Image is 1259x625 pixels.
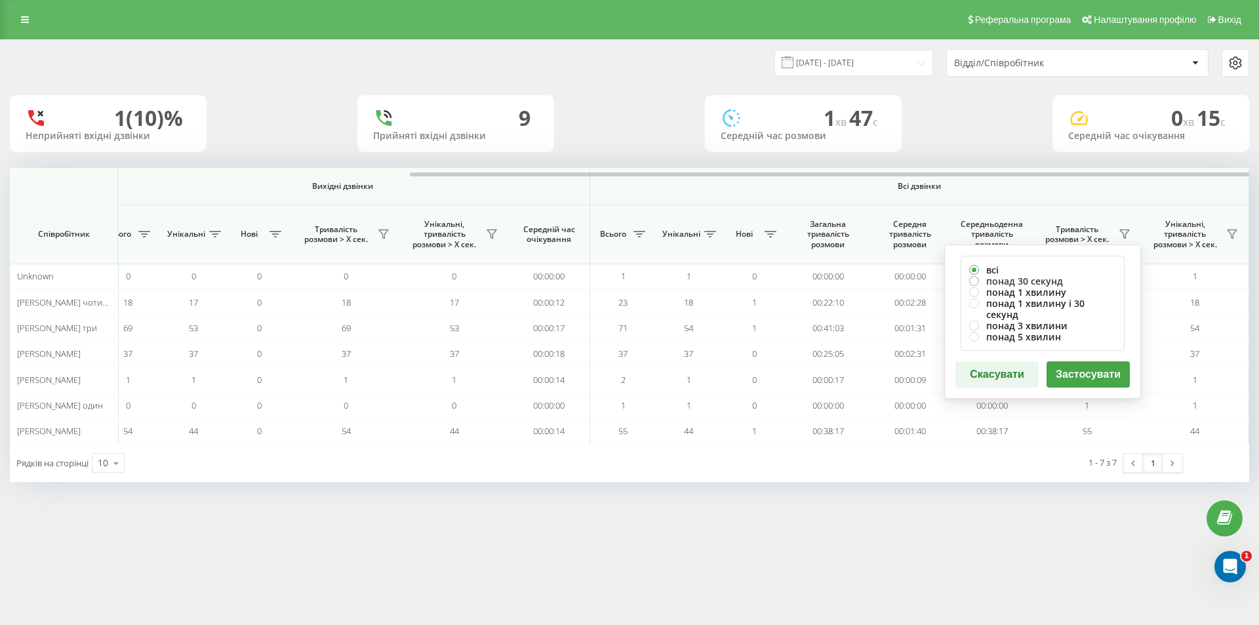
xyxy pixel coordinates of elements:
span: 0 [257,270,262,282]
span: 37 [450,348,459,359]
span: 0 [344,270,348,282]
span: Всього [102,229,134,239]
span: 47 [849,104,878,132]
span: 0 [752,374,757,386]
td: 00:01:40 [869,418,951,444]
span: Середній час очікування [518,224,580,245]
span: Всі дзвінки [629,181,1210,192]
span: 0 [191,399,196,411]
span: 37 [1190,348,1199,359]
span: 37 [123,348,132,359]
div: Прийняті вхідні дзвінки [373,131,538,142]
label: всі [969,264,1116,275]
div: 1 (10)% [114,106,183,131]
span: 1 [752,322,757,334]
span: 1 [126,374,130,386]
label: понад 5 хвилин [969,331,1116,342]
span: Рядків на сторінці [16,457,89,469]
span: хв [835,115,849,129]
span: 69 [123,322,132,334]
div: Середній час очікування [1068,131,1233,142]
span: 1 [1241,551,1252,561]
span: 37 [684,348,693,359]
span: 44 [684,425,693,437]
span: 23 [618,296,628,308]
span: Налаштування профілю [1094,14,1196,25]
span: Вихід [1218,14,1241,25]
span: Нові [728,229,761,239]
span: 0 [257,399,262,411]
td: 00:00:14 [508,418,590,444]
span: Середньоденна тривалість розмови [961,219,1023,250]
span: 1 [1193,399,1197,411]
td: 00:02:31 [869,341,951,367]
span: 1 [621,270,626,282]
span: 1 [1085,399,1089,411]
span: 0 [257,374,262,386]
span: Тривалість розмови > Х сек. [298,224,374,245]
span: [PERSON_NAME] три [17,322,97,334]
span: 0 [452,399,456,411]
iframe: Intercom live chat [1214,551,1246,582]
td: 00:00:00 [869,264,951,289]
span: 0 [452,270,456,282]
span: Загальна тривалість розмови [797,219,859,250]
span: Тривалість розмови > Х сек. [1039,224,1115,245]
span: 0 [126,270,130,282]
span: 1 [687,399,691,411]
span: 0 [1171,104,1197,132]
span: 0 [752,399,757,411]
span: 53 [450,322,459,334]
label: понад 30 секунд [969,275,1116,287]
span: Унікальні, тривалість розмови > Х сек. [1148,219,1222,250]
span: 0 [257,425,262,437]
td: 00:00:17 [508,315,590,341]
span: 1 [687,270,691,282]
span: 1 [452,374,456,386]
span: 44 [1190,425,1199,437]
td: 00:41:03 [787,315,869,341]
td: 00:00:00 [508,393,590,418]
button: Скасувати [955,361,1039,388]
span: 0 [344,399,348,411]
span: 37 [189,348,198,359]
span: Співробітник [21,229,106,239]
span: Реферальна програма [975,14,1071,25]
span: 1 [191,374,196,386]
span: 53 [189,322,198,334]
span: хв [1183,115,1197,129]
span: Унікальні [662,229,700,239]
span: Unknown [17,270,54,282]
span: 0 [191,270,196,282]
span: Всього [597,229,629,239]
td: 00:00:00 [951,393,1033,418]
span: Унікальні [167,229,205,239]
span: 1 [1193,374,1197,386]
span: 55 [1083,425,1092,437]
span: 54 [684,322,693,334]
td: 00:00:14 [508,367,590,392]
span: 0 [752,270,757,282]
span: 18 [684,296,693,308]
span: 0 [257,322,262,334]
span: 44 [189,425,198,437]
span: 54 [123,425,132,437]
span: 0 [257,296,262,308]
span: 18 [123,296,132,308]
td: 00:38:17 [951,418,1033,444]
span: 1 [687,374,691,386]
span: 1 [621,399,626,411]
span: 37 [342,348,351,359]
span: 54 [342,425,351,437]
td: 00:02:28 [869,289,951,315]
td: 00:00:00 [787,393,869,418]
span: 1 [824,104,849,132]
label: понад 3 хвилини [969,320,1116,331]
button: Застосувати [1047,361,1130,388]
td: 00:25:05 [787,341,869,367]
td: 00:00:12 [508,289,590,315]
span: 54 [1190,322,1199,334]
td: 00:01:31 [869,315,951,341]
span: 44 [450,425,459,437]
span: 17 [450,296,459,308]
